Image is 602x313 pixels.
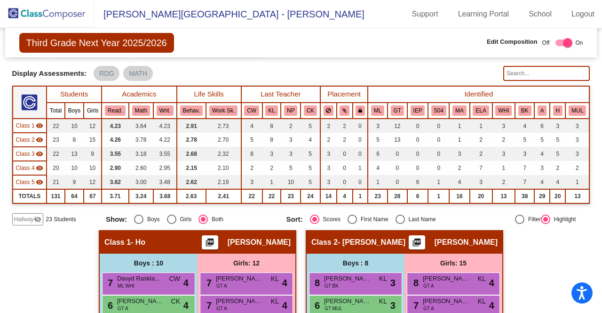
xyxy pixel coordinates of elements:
[281,133,301,147] td: 3
[407,103,428,119] th: Individualized Education Plan
[301,133,320,147] td: 4
[271,297,279,306] span: KL
[13,161,47,175] td: Aimee Gonzalez - Gonzalez
[411,105,425,116] button: IEP
[282,298,287,313] span: 4
[47,161,65,175] td: 20
[407,133,428,147] td: 0
[388,189,407,203] td: 28
[565,133,589,147] td: 3
[353,133,368,147] td: 0
[106,215,127,224] span: Show:
[550,119,565,133] td: 3
[204,300,212,311] span: 7
[102,147,129,161] td: 3.55
[550,161,565,175] td: 2
[312,300,320,311] span: 6
[320,189,337,203] td: 14
[117,297,164,306] span: [PERSON_NAME]
[271,274,279,284] span: KL
[492,175,515,189] td: 2
[13,147,47,161] td: Stephanie Guynn - Guynn
[177,119,206,133] td: 2.91
[404,254,502,273] div: Girls: 15
[206,133,241,147] td: 2.70
[65,119,84,133] td: 10
[153,147,177,161] td: 3.55
[169,274,180,284] span: CW
[368,119,388,133] td: 3
[470,189,492,203] td: 20
[36,178,43,186] mat-icon: visibility
[262,189,281,203] td: 22
[388,103,407,119] th: Gifted and Talented
[411,300,419,311] span: 7
[143,215,160,224] div: Boys
[368,189,388,203] td: 23
[492,133,515,147] td: 2
[449,175,469,189] td: 4
[84,189,102,203] td: 67
[337,133,353,147] td: 2
[371,105,384,116] button: ML
[47,133,65,147] td: 23
[407,161,428,175] td: 0
[262,133,281,147] td: 8
[390,298,396,313] span: 3
[407,189,428,203] td: 6
[304,105,317,116] button: CK
[390,276,396,290] span: 3
[262,147,281,161] td: 3
[388,175,407,189] td: 0
[538,105,547,116] button: A
[407,147,428,161] td: 0
[515,119,534,133] td: 4
[565,103,589,119] th: Two or More
[286,215,303,224] span: Sort:
[575,39,583,47] span: On
[353,161,368,175] td: 1
[405,215,436,224] div: Last Name
[515,133,534,147] td: 5
[337,103,353,119] th: Keep with students
[451,7,517,22] a: Learning Portal
[47,147,65,161] td: 22
[47,175,65,189] td: 21
[565,147,589,161] td: 3
[204,278,212,288] span: 7
[565,189,589,203] td: 13
[449,147,469,161] td: 3
[36,136,43,144] mat-icon: visibility
[129,133,153,147] td: 3.78
[84,147,102,161] td: 9
[337,119,353,133] td: 2
[534,189,550,203] td: 29
[171,297,180,306] span: CK
[241,119,262,133] td: 4
[84,175,102,189] td: 12
[368,147,388,161] td: 6
[428,103,449,119] th: 504 Plan
[473,105,489,116] button: ELA
[94,7,364,22] span: [PERSON_NAME][GEOGRAPHIC_DATA] - [PERSON_NAME]
[102,161,129,175] td: 2.90
[129,189,153,203] td: 3.24
[449,119,469,133] td: 1
[550,215,576,224] div: Highlight
[550,103,565,119] th: Hispanic
[337,175,353,189] td: 0
[411,238,422,251] mat-icon: picture_as_pdf
[550,175,565,189] td: 4
[353,103,368,119] th: Keep with teacher
[241,189,262,203] td: 22
[65,161,84,175] td: 10
[534,147,550,161] td: 4
[132,105,150,116] button: Math
[153,119,177,133] td: 4.23
[353,175,368,189] td: 0
[320,161,337,175] td: 3
[12,69,87,78] span: Display Assessments:
[262,119,281,133] td: 8
[470,119,492,133] td: 1
[521,7,559,22] a: School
